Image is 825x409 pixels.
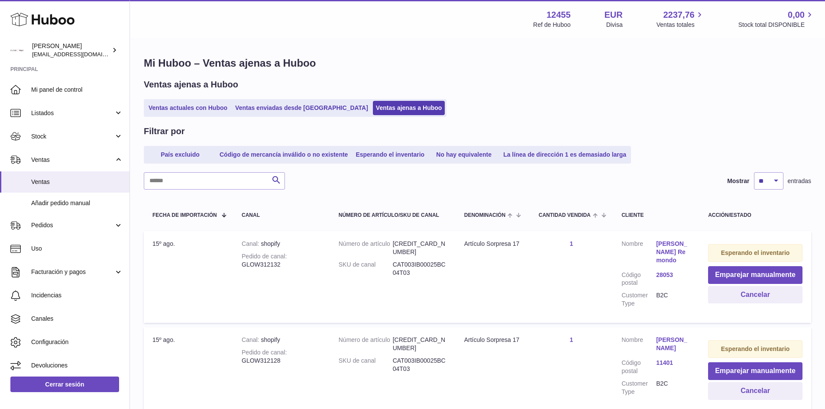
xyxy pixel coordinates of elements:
[144,126,184,137] h2: Filtrar por
[788,9,805,21] span: 0,00
[621,291,656,308] dt: Customer Type
[31,291,123,300] span: Incidencias
[656,359,691,367] a: 11401
[788,177,811,185] span: entradas
[353,148,427,162] a: Esperando el inventario
[31,199,123,207] span: Añadir pedido manual
[464,240,521,248] div: Artículo Sorpresa 17
[242,213,321,218] div: Canal
[570,336,573,343] a: 1
[152,213,217,218] span: Fecha de importación
[464,213,505,218] span: Denominación
[144,56,811,70] h1: Mi Huboo – Ventas ajenas a Huboo
[606,21,623,29] div: Divisa
[570,240,573,247] a: 1
[10,377,119,392] a: Cerrar sesión
[738,9,815,29] a: 0,00 Stock total DISPONIBLE
[621,336,656,354] dt: Nombre
[621,213,691,218] div: Cliente
[144,231,233,323] td: 15º ago.
[31,338,123,346] span: Configuración
[708,266,802,284] button: Emparejar manualmente
[621,240,656,267] dt: Nombre
[621,380,656,396] dt: Customer Type
[242,252,321,269] div: GLOW312132
[242,240,321,248] div: shopify
[708,286,802,304] button: Cancelar
[656,240,691,264] a: [PERSON_NAME] Remondo
[708,213,802,218] div: Acción/Estado
[656,291,691,308] dd: B2C
[605,9,623,21] strong: EUR
[146,101,230,115] a: Ventas actuales con Huboo
[393,240,447,256] dd: [CREDIT_CARD_NUMBER]
[656,380,691,396] dd: B2C
[533,21,570,29] div: Ref de Huboo
[32,51,127,58] span: [EMAIL_ADDRESS][DOMAIN_NAME]
[373,101,445,115] a: Ventas ajenas a Huboo
[144,79,238,90] h2: Ventas ajenas a Huboo
[10,44,23,57] img: pedidos@glowrias.com
[657,9,705,29] a: 2237,76 Ventas totales
[339,357,393,373] dt: SKU de canal
[657,21,705,29] span: Ventas totales
[339,336,393,352] dt: Número de artículo
[242,348,321,365] div: GLOW312128
[242,336,321,344] div: shopify
[663,9,694,21] span: 2237,76
[339,261,393,277] dt: SKU de canal
[727,177,749,185] label: Mostrar
[621,271,656,287] dt: Código postal
[31,268,114,276] span: Facturación y pagos
[339,240,393,256] dt: Número de artículo
[547,9,571,21] strong: 12455
[31,109,114,117] span: Listados
[242,240,261,247] strong: Canal
[721,345,790,352] strong: Esperando el inventario
[393,261,447,277] dd: CAT003IB00025BC04T03
[539,213,591,218] span: Cantidad vendida
[31,132,114,141] span: Stock
[31,86,123,94] span: Mi panel de control
[708,362,802,380] button: Emparejar manualmente
[217,148,351,162] a: Código de mercancía inválido o no existente
[339,213,447,218] div: Número de artículo/SKU de canal
[32,42,110,58] div: [PERSON_NAME]
[464,336,521,344] div: Artículo Sorpresa 17
[621,359,656,375] dt: Código postal
[738,21,815,29] span: Stock total DISPONIBLE
[31,178,123,186] span: Ventas
[500,148,629,162] a: La línea de dirección 1 es demasiado larga
[708,382,802,400] button: Cancelar
[31,361,123,370] span: Devoluciones
[656,336,691,352] a: [PERSON_NAME]
[31,315,123,323] span: Canales
[242,349,287,356] strong: Pedido de canal
[31,245,123,253] span: Uso
[31,156,114,164] span: Ventas
[242,253,287,260] strong: Pedido de canal
[393,357,447,373] dd: CAT003IB00025BC04T03
[232,101,371,115] a: Ventas enviadas desde [GEOGRAPHIC_DATA]
[721,249,790,256] strong: Esperando el inventario
[429,148,498,162] a: No hay equivalente
[656,271,691,279] a: 28053
[31,221,114,229] span: Pedidos
[146,148,215,162] a: País excluido
[393,336,447,352] dd: [CREDIT_CARD_NUMBER]
[242,336,261,343] strong: Canal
